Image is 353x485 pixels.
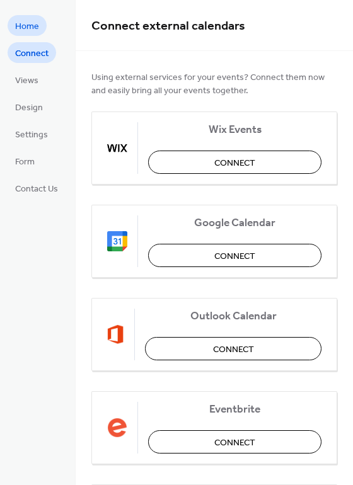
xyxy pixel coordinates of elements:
[15,128,48,142] span: Settings
[15,101,43,115] span: Design
[8,96,50,117] a: Design
[8,123,55,144] a: Settings
[91,71,337,98] span: Using external services for your events? Connect them now and easily bring all your events together.
[8,178,66,198] a: Contact Us
[15,74,38,88] span: Views
[8,69,46,90] a: Views
[148,403,321,416] span: Eventbrite
[107,324,124,345] img: outlook
[148,123,321,137] span: Wix Events
[15,156,35,169] span: Form
[8,42,56,63] a: Connect
[214,250,255,263] span: Connect
[15,20,39,33] span: Home
[145,310,321,323] span: Outlook Calendar
[148,217,321,230] span: Google Calendar
[15,47,49,60] span: Connect
[148,151,321,174] button: Connect
[107,418,127,438] img: eventbrite
[145,337,321,360] button: Connect
[15,183,58,196] span: Contact Us
[91,14,245,38] span: Connect external calendars
[8,15,47,36] a: Home
[107,231,127,251] img: google
[148,244,321,267] button: Connect
[107,138,127,158] img: wix
[8,151,42,171] a: Form
[148,430,321,454] button: Connect
[214,437,255,450] span: Connect
[214,157,255,170] span: Connect
[213,343,254,357] span: Connect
